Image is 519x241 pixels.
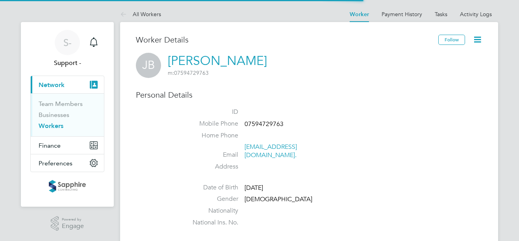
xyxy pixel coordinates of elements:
[63,37,72,48] span: S-
[51,216,84,231] a: Powered byEngage
[183,163,238,171] label: Address
[31,76,104,93] button: Network
[168,69,174,76] span: m:
[31,137,104,154] button: Finance
[39,111,69,119] a: Businesses
[183,120,238,128] label: Mobile Phone
[39,142,61,149] span: Finance
[350,11,369,18] a: Worker
[21,22,114,207] nav: Main navigation
[39,100,83,108] a: Team Members
[435,11,447,18] a: Tasks
[136,35,438,45] h3: Worker Details
[30,180,104,193] a: Go to home page
[136,53,161,78] span: JB
[183,132,238,140] label: Home Phone
[245,143,297,159] a: [EMAIL_ADDRESS][DOMAIN_NAME].
[168,69,209,76] span: 07594729763
[168,53,267,69] a: [PERSON_NAME]
[136,90,482,100] h3: Personal Details
[183,195,238,203] label: Gender
[39,122,63,130] a: Workers
[39,81,65,89] span: Network
[183,184,238,192] label: Date of Birth
[245,196,312,204] span: [DEMOGRAPHIC_DATA]
[31,154,104,172] button: Preferences
[460,11,492,18] a: Activity Logs
[183,108,238,116] label: ID
[62,216,84,223] span: Powered by
[245,120,284,128] span: 07594729763
[39,159,72,167] span: Preferences
[438,35,465,45] button: Follow
[31,93,104,136] div: Network
[183,151,238,159] label: Email
[382,11,422,18] a: Payment History
[49,180,86,193] img: sapphire-logo-retina.png
[183,219,238,227] label: National Ins. No.
[245,184,263,192] span: [DATE]
[30,58,104,68] span: Support -
[183,207,238,215] label: Nationality
[62,223,84,230] span: Engage
[30,30,104,68] a: S-Support -
[120,11,161,18] a: All Workers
